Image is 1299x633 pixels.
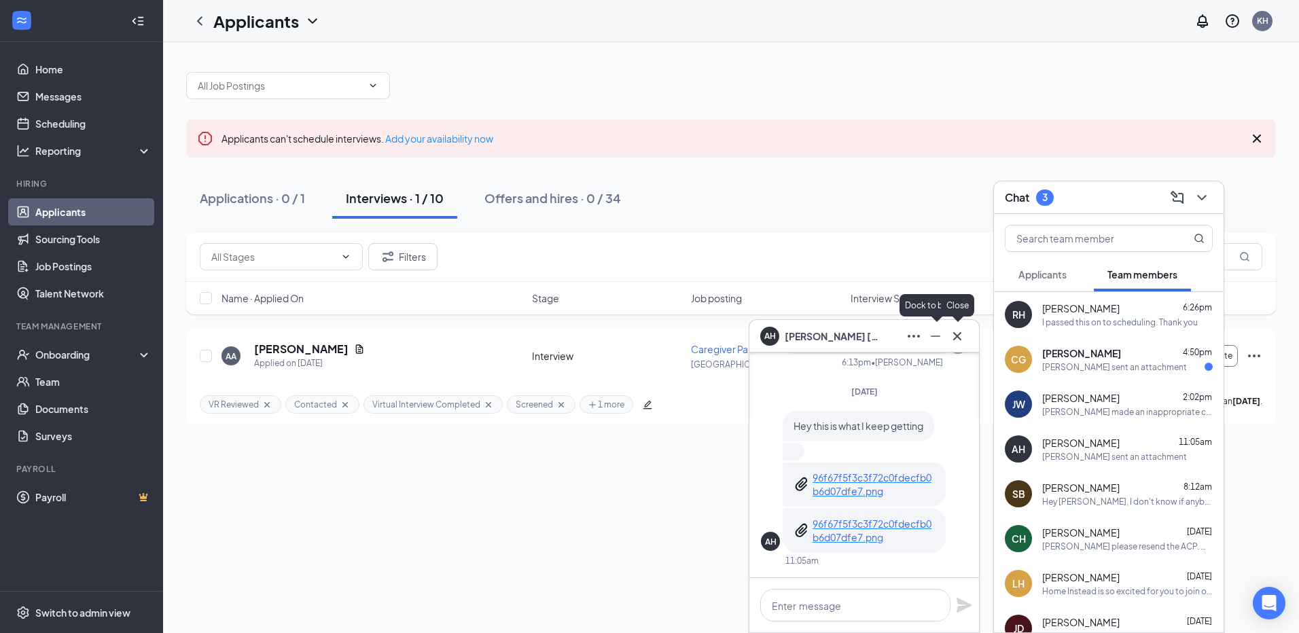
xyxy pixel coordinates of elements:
div: Close [941,294,974,316]
a: Surveys [35,422,152,450]
svg: WorkstreamLogo [15,14,29,27]
div: AH [1012,442,1025,456]
p: [GEOGRAPHIC_DATA] [691,359,842,370]
span: [PERSON_NAME] [1042,481,1120,494]
span: [DATE] [1187,526,1212,537]
button: Cross [946,325,968,347]
span: • [PERSON_NAME] [871,357,943,368]
svg: Paperclip [794,476,810,492]
button: Minimize [925,325,946,347]
div: CG [1011,352,1026,366]
div: Hiring [16,178,149,189]
input: All Stages [211,249,335,264]
a: Team [35,368,152,395]
svg: Notifications [1194,13,1211,29]
svg: Paperclip [794,522,810,539]
svg: Settings [16,606,30,619]
svg: Plane [956,597,972,613]
span: 11:05am [1179,437,1212,447]
button: Ellipses [903,325,925,347]
div: [PERSON_NAME] made an inappropriate comment about my breast. I ignored it. Someone needs to talk ... [1042,406,1213,418]
svg: Cross [1249,130,1265,147]
span: Applicants [1018,268,1067,281]
svg: Document [354,344,365,355]
svg: MagnifyingGlass [1194,233,1205,244]
span: [DATE] [1187,571,1212,581]
div: SB [1012,487,1025,501]
svg: QuestionInfo [1224,13,1241,29]
input: Search team member [1006,225,1167,251]
div: Open Intercom Messenger [1253,587,1285,619]
svg: Error [197,130,213,147]
div: 11:05am [785,555,819,566]
span: [DATE] [1187,616,1212,626]
span: plus [588,401,597,409]
a: 96f67f5f3c3f72c0fdecfb0b6d07dfe7.png [813,471,935,498]
div: Onboarding [35,348,140,361]
svg: Minimize [927,328,944,344]
div: JW [1012,397,1025,411]
svg: UserCheck [16,348,30,361]
div: LH [1012,577,1025,590]
a: Home [35,56,152,83]
svg: ComposeMessage [1169,189,1186,206]
svg: ChevronDown [368,80,378,91]
a: Job Postings [35,253,152,280]
a: Scheduling [35,110,152,137]
span: Virtual Interview Completed [372,399,480,410]
span: [PERSON_NAME] [1042,526,1120,539]
svg: Cross [262,399,272,410]
span: Screened [516,399,553,410]
div: KH [1257,15,1268,26]
svg: Collapse [131,14,145,28]
h3: Chat [1005,190,1029,205]
span: 2:02pm [1183,392,1212,402]
span: [PERSON_NAME] [1042,615,1120,629]
span: VR Reviewed [209,399,259,410]
span: Contacted [294,399,337,410]
span: [PERSON_NAME] [1042,436,1120,450]
svg: Cross [483,399,494,410]
svg: ChevronDown [340,251,351,262]
svg: Cross [340,399,351,410]
h5: [PERSON_NAME] [254,342,349,357]
a: Talent Network [35,280,152,307]
span: [PERSON_NAME] [1042,391,1120,405]
svg: Ellipses [906,328,922,344]
div: [PERSON_NAME] please resend the ACP. What email address should I look for. [1042,541,1213,552]
div: Offers and hires · 0 / 34 [484,189,621,206]
div: Applied on [DATE] [254,357,365,370]
span: [PERSON_NAME] [PERSON_NAME] [785,329,880,344]
svg: Analysis [16,144,30,158]
div: RH [1012,308,1025,321]
div: [PERSON_NAME] sent an attachment [1042,361,1187,373]
span: 1 more [588,399,624,410]
span: [PERSON_NAME] [1042,302,1120,315]
svg: Ellipses [1246,348,1262,364]
h1: Applicants [213,10,299,33]
svg: ChevronLeft [192,13,208,29]
input: All Job Postings [198,78,362,93]
div: Hey [PERSON_NAME], I don't know if anybody got in touch with you yet but I just need to know if t... [1042,496,1213,507]
span: [PERSON_NAME] [1042,571,1120,584]
div: 3 [1042,192,1048,203]
div: Interview [532,349,683,363]
button: ComposeMessage [1167,187,1188,209]
div: Payroll [16,463,149,475]
button: Filter Filters [368,243,438,270]
span: [DATE] [851,386,878,397]
div: AH [765,536,777,547]
div: [PERSON_NAME] sent an attachment [1042,451,1187,463]
div: Switch to admin view [35,606,130,619]
div: Team Management [16,321,149,332]
span: edit [643,400,652,410]
div: 6:13pm [842,357,871,368]
div: Applications · 0 / 1 [200,189,305,206]
div: CH [1012,532,1026,545]
div: Home Instead is so excited for you to join our team! Do you know anyone else who might be interes... [1042,585,1213,597]
span: Interview Schedule [851,291,936,305]
span: Hey this is what I keep getting [794,420,923,432]
span: Caregiver Part time [691,343,777,355]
